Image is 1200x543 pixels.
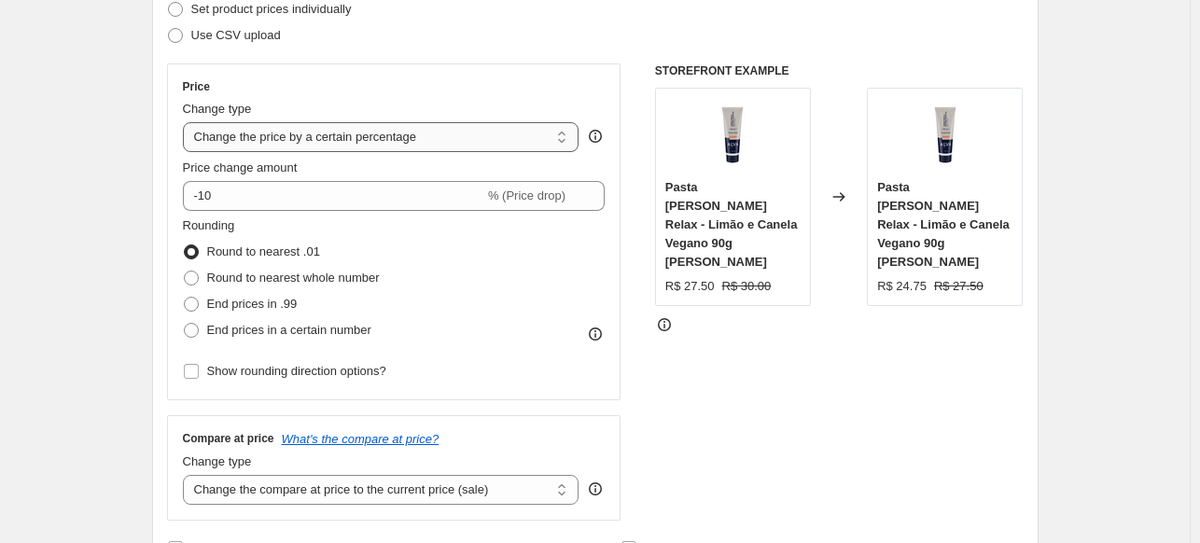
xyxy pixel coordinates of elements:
span: Show rounding direction options? [207,364,386,378]
span: Pasta [PERSON_NAME] Relax - Limão e Canela Vegano 90g [PERSON_NAME] [877,180,1010,269]
span: Change type [183,102,252,116]
span: Round to nearest .01 [207,244,320,258]
span: Round to nearest whole number [207,271,380,285]
img: 64_80x.png [908,98,983,173]
span: Rounding [183,218,235,232]
button: What's the compare at price? [282,432,440,446]
span: Change type [183,454,252,468]
span: Use CSV upload [191,28,281,42]
h3: Price [183,79,210,94]
h3: Compare at price [183,431,274,446]
span: Set product prices individually [191,2,352,16]
span: End prices in .99 [207,297,298,311]
span: End prices in a certain number [207,323,371,337]
div: R$ 24.75 [877,277,927,296]
input: -15 [183,181,484,211]
div: help [586,127,605,146]
h6: STOREFRONT EXAMPLE [655,63,1024,78]
div: R$ 27.50 [665,277,715,296]
span: Pasta [PERSON_NAME] Relax - Limão e Canela Vegano 90g [PERSON_NAME] [665,180,798,269]
img: 64_80x.png [695,98,770,173]
div: help [586,480,605,498]
span: Price change amount [183,160,298,174]
strike: R$ 30.00 [722,277,772,296]
strike: R$ 27.50 [934,277,984,296]
span: % (Price drop) [488,188,565,202]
